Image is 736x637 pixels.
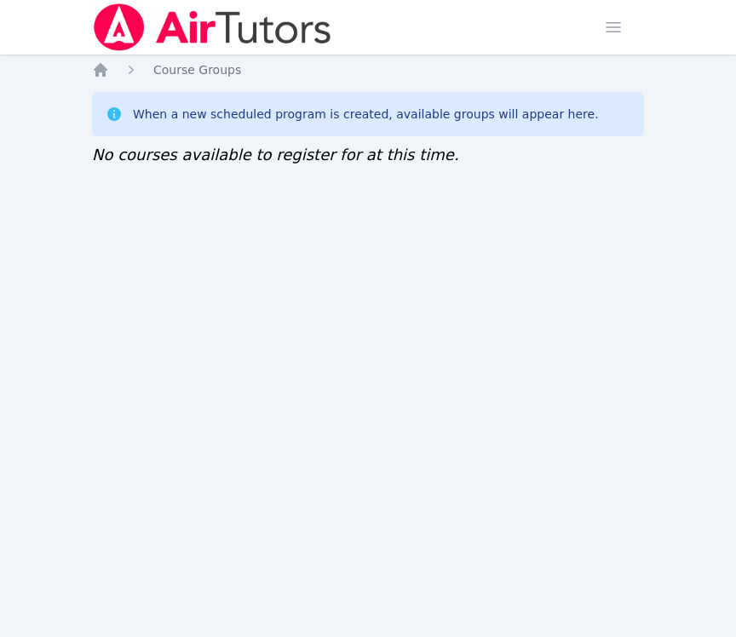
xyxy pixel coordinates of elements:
[153,61,241,78] a: Course Groups
[92,61,644,78] nav: Breadcrumb
[92,146,459,164] span: No courses available to register for at this time.
[153,63,241,77] span: Course Groups
[92,3,333,51] img: Air Tutors
[133,106,599,123] div: When a new scheduled program is created, available groups will appear here.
